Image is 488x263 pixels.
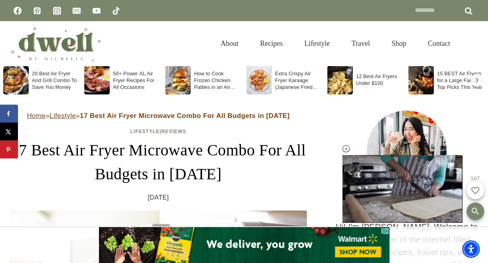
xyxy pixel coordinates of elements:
[69,3,85,19] a: Email
[161,129,186,134] a: Reviews
[294,31,341,57] a: Lifestyle
[49,3,65,19] a: Instagram
[89,3,105,19] a: YouTube
[341,31,381,57] a: Travel
[249,31,294,57] a: Recipes
[27,112,289,120] span: » »
[381,31,417,57] a: Shop
[10,138,307,186] h1: 17 Best Air Fryer Microwave Combo For All Budgets in [DATE]
[130,129,186,134] span: |
[148,192,169,203] time: [DATE]
[417,31,461,57] a: Contact
[462,240,480,258] div: Accessibility Menu
[210,31,461,57] nav: Primary Navigation
[108,3,124,19] a: TikTok
[49,112,76,120] a: Lifestyle
[130,129,160,134] a: Lifestyle
[210,31,249,57] a: About
[335,198,478,212] h3: HI THERE
[10,3,26,19] a: Facebook
[99,227,389,263] iframe: Advertisement
[80,112,290,120] strong: 17 Best Air Fryer Microwave Combo For All Budgets in [DATE]
[10,25,101,62] img: DWELL by michelle
[27,112,45,120] a: Home
[29,3,45,19] a: Pinterest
